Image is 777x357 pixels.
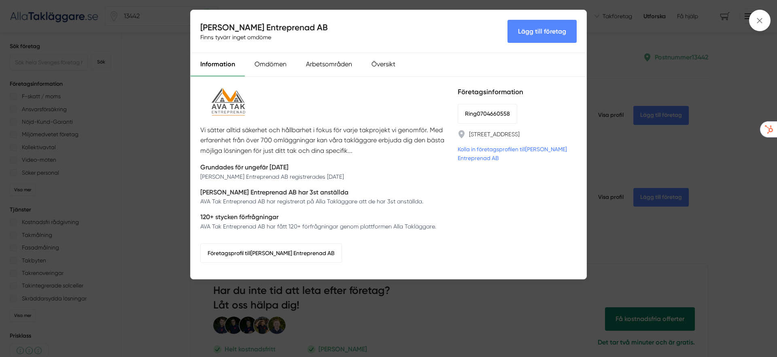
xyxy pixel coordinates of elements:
[469,130,520,138] a: [STREET_ADDRESS]
[296,53,362,76] div: Arbetsområden
[458,104,517,123] a: Ring0704660558
[458,87,577,97] h5: Företagsinformation
[245,53,296,76] div: Omdömen
[200,87,257,118] img: AVA Tak Entreprenad AB logotyp
[191,53,245,76] div: Information
[200,212,436,222] p: 120+ stycken förfrågningar
[200,33,271,41] span: Finns tyvärr inget omdöme
[200,187,423,197] p: [PERSON_NAME] Entreprenad AB har 3st anställda
[200,173,344,181] p: [PERSON_NAME] Entreprenad AB registrerades [DATE]
[200,222,436,230] p: AVA Tak Entreprenad AB har fått 120+ förfrågningar genom plattformen Alla Takläggare.
[200,197,423,205] p: AVA Tak Entreprenad AB har registrerat på Alla Takläggare att de har 3st anställda.
[200,162,344,172] p: Grundades för ungefär [DATE]
[200,243,342,263] a: Företagsprofil till[PERSON_NAME] Entreprenad AB
[362,53,405,76] div: Översikt
[200,21,328,33] h4: [PERSON_NAME] Entreprenad AB
[200,125,448,156] p: Vi sätter alltid säkerhet och hållbarhet i fokus för varje takprojekt vi genomför. Med erfarenhet...
[507,20,577,43] : Lägg till företag
[458,145,577,163] a: Kolla in företagsprofilen till[PERSON_NAME] Entreprenad AB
